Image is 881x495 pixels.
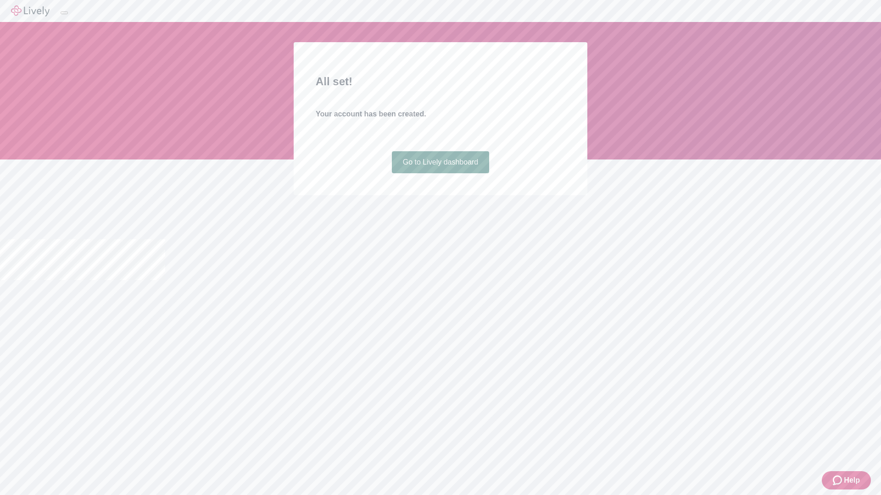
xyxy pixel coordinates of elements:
[833,475,844,486] svg: Zendesk support icon
[61,11,68,14] button: Log out
[822,471,871,489] button: Zendesk support iconHelp
[392,151,490,173] a: Go to Lively dashboard
[316,109,565,120] h4: Your account has been created.
[844,475,860,486] span: Help
[316,73,565,90] h2: All set!
[11,5,50,16] img: Lively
